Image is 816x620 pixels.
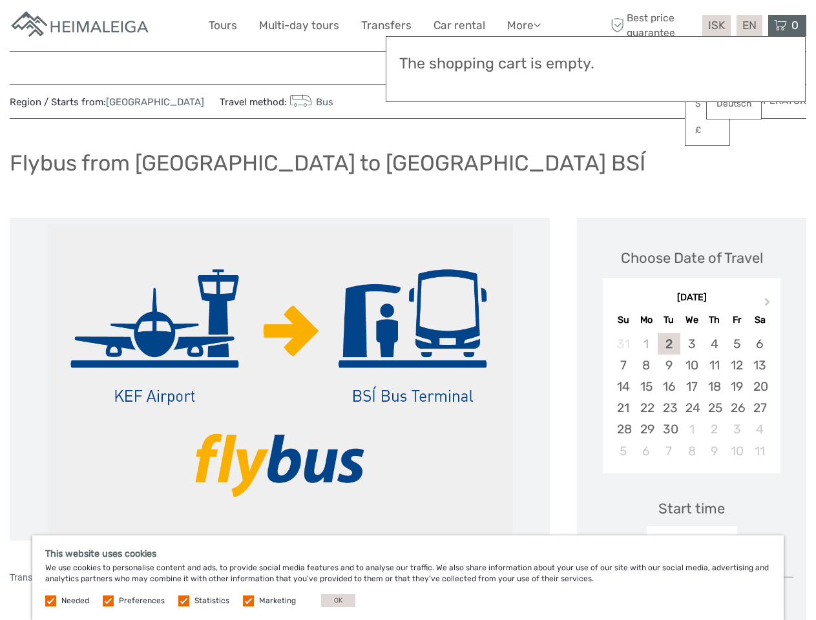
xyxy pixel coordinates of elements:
span: Region / Starts from: [10,96,204,109]
div: Choose Date of Travel [621,248,763,268]
label: Needed [61,595,89,606]
div: Choose Saturday, October 11th, 2025 [748,440,771,462]
div: Choose Thursday, October 9th, 2025 [703,440,726,462]
a: $ [685,92,729,116]
span: ISK [708,19,725,32]
a: Transfers [361,16,412,35]
label: Preferences [119,595,165,606]
div: Choose Friday, September 26th, 2025 [726,397,748,418]
div: Su [612,311,634,329]
div: Choose Sunday, September 14th, 2025 [612,376,634,397]
div: Choose Sunday, September 21st, 2025 [612,397,634,418]
a: Tours [209,16,237,35]
h3: The shopping cart is empty. [399,55,792,73]
div: Choose Monday, October 6th, 2025 [635,440,658,462]
div: Choose Wednesday, October 8th, 2025 [680,440,703,462]
div: Start time [658,499,725,519]
div: We use cookies to personalise content and ads, to provide social media features and to analyse ou... [32,535,784,620]
span: Transfer from [GEOGRAPHIC_DATA] to [10,572,164,583]
div: Open ticket [647,526,737,556]
div: Sa [748,311,771,329]
div: Choose Tuesday, September 2nd, 2025 [658,333,680,355]
a: Multi-day tours [259,16,339,35]
div: Choose Tuesday, September 9th, 2025 [658,355,680,376]
div: Choose Saturday, September 6th, 2025 [748,333,771,355]
div: Choose Saturday, September 27th, 2025 [748,397,771,418]
div: Choose Thursday, September 25th, 2025 [703,397,726,418]
img: 783f2cd552df48e68d29a20490eb9575_main_slider.png [47,224,512,534]
a: £ [685,119,729,142]
img: Apartments in Reykjavik [10,10,152,41]
div: Choose Monday, September 8th, 2025 [635,355,658,376]
button: Open LiveChat chat widget [149,20,164,36]
div: Choose Friday, October 10th, 2025 [726,440,748,462]
div: Choose Tuesday, September 30th, 2025 [658,418,680,440]
div: Choose Friday, September 5th, 2025 [726,333,748,355]
button: OK [321,594,355,607]
div: [DATE] [603,291,780,305]
a: [GEOGRAPHIC_DATA] [106,96,204,108]
div: Choose Friday, October 3rd, 2025 [726,418,748,440]
div: Choose Thursday, September 11th, 2025 [703,355,726,376]
div: Choose Thursday, October 2nd, 2025 [703,418,726,440]
span: Best price guarantee [607,11,699,39]
div: Th [703,311,726,329]
div: Not available Sunday, August 31st, 2025 [612,333,634,355]
div: Choose Wednesday, October 1st, 2025 [680,418,703,440]
div: Choose Saturday, October 4th, 2025 [748,418,771,440]
div: Choose Wednesday, September 10th, 2025 [680,355,703,376]
div: Choose Wednesday, September 24th, 2025 [680,397,703,418]
div: Choose Saturday, September 13th, 2025 [748,355,771,376]
a: Deutsch [707,92,761,116]
span: Travel method: [220,92,333,110]
div: Choose Wednesday, September 3rd, 2025 [680,333,703,355]
h1: Flybus from [GEOGRAPHIC_DATA] to [GEOGRAPHIC_DATA] BSÍ [10,150,645,176]
p: We're away right now. Please check back later! [18,23,146,33]
button: Next Month [758,294,779,315]
a: More [507,16,541,35]
div: Not available Monday, September 1st, 2025 [635,333,658,355]
label: Marketing [259,595,296,606]
span: 0 [790,19,800,32]
div: month 2025-09 [607,333,776,462]
div: Choose Tuesday, September 23rd, 2025 [658,397,680,418]
div: Choose Wednesday, September 17th, 2025 [680,376,703,397]
div: Choose Sunday, October 5th, 2025 [612,440,634,462]
div: Fr [726,311,748,329]
div: Choose Tuesday, September 16th, 2025 [658,376,680,397]
div: Choose Sunday, September 7th, 2025 [612,355,634,376]
div: We [680,311,703,329]
a: Car rental [434,16,485,35]
div: Choose Friday, September 12th, 2025 [726,355,748,376]
div: Choose Thursday, September 18th, 2025 [703,376,726,397]
div: Mo [635,311,658,329]
div: Choose Saturday, September 20th, 2025 [748,376,771,397]
label: Statistics [194,595,229,606]
div: Tu [658,311,680,329]
div: Choose Monday, September 29th, 2025 [635,418,658,440]
a: Bus [287,96,333,108]
div: Choose Tuesday, October 7th, 2025 [658,440,680,462]
div: Choose Monday, September 15th, 2025 [635,376,658,397]
div: Choose Thursday, September 4th, 2025 [703,333,726,355]
div: Choose Friday, September 19th, 2025 [726,376,748,397]
h5: This website uses cookies [45,548,771,559]
div: Choose Sunday, September 28th, 2025 [612,418,634,440]
div: Choose Monday, September 22nd, 2025 [635,397,658,418]
div: EN [737,15,762,36]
